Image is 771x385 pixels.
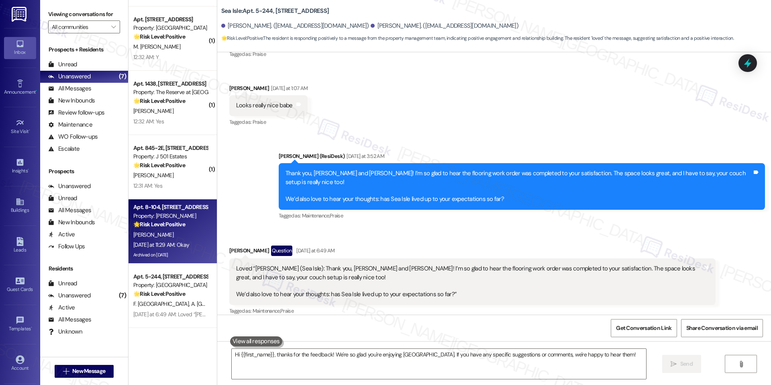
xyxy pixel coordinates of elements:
[40,264,128,273] div: Residents
[253,119,266,125] span: Praise
[345,152,384,160] div: [DATE] at 3:52 AM
[4,195,36,217] a: Buildings
[229,246,716,258] div: [PERSON_NAME]
[271,246,292,256] div: Question
[133,144,208,152] div: Apt. 845-2E, [STREET_ADDRESS]
[4,116,36,138] a: Site Visit •
[236,101,293,110] div: Looks really nice babe
[4,274,36,296] a: Guest Cards
[133,212,208,220] div: Property: [PERSON_NAME]
[133,250,208,260] div: Archived on [DATE]
[671,361,677,367] i: 
[133,231,173,238] span: [PERSON_NAME]
[48,206,91,215] div: All Messages
[133,88,208,96] div: Property: The Reserve at [GEOGRAPHIC_DATA]
[133,241,189,248] div: [DATE] at 11:29 AM: Okay
[48,303,75,312] div: Active
[681,319,763,337] button: Share Conversation via email
[738,361,744,367] i: 
[48,242,85,251] div: Follow Ups
[48,84,91,93] div: All Messages
[133,203,208,211] div: Apt. 8-104, [STREET_ADDRESS]
[133,172,173,179] span: [PERSON_NAME]
[52,20,107,33] input: All communities
[280,307,294,314] span: Praise
[48,145,80,153] div: Escalate
[133,272,208,281] div: Apt. 5-244, [STREET_ADDRESS]
[133,182,162,189] div: 12:31 AM: Yes
[72,367,105,375] span: New Message
[4,235,36,256] a: Leads
[133,152,208,161] div: Property: J 501 Estates
[133,290,185,297] strong: 🌟 Risk Level: Positive
[221,7,329,15] b: Sea Isle: Apt. 5-244, [STREET_ADDRESS]
[133,162,185,169] strong: 🌟 Risk Level: Positive
[4,37,36,59] a: Inbox
[221,35,263,41] strong: 🌟 Risk Level: Positive
[48,218,95,227] div: New Inbounds
[48,291,91,300] div: Unanswered
[229,84,308,95] div: [PERSON_NAME]
[279,210,765,221] div: Tagged as:
[221,22,369,30] div: [PERSON_NAME]. ([EMAIL_ADDRESS][DOMAIN_NAME])
[48,230,75,239] div: Active
[4,313,36,335] a: Templates •
[236,264,703,299] div: Loved “[PERSON_NAME] (Sea Isle): Thank you, [PERSON_NAME] and [PERSON_NAME]! I’m so glad to hear ...
[286,169,752,204] div: Thank you, [PERSON_NAME] and [PERSON_NAME]! I’m so glad to hear the flooring work order was compl...
[229,305,716,317] div: Tagged as:
[133,300,191,307] span: F. [GEOGRAPHIC_DATA]
[133,80,208,88] div: Apt. 1438, [STREET_ADDRESS]
[229,48,289,60] div: Tagged as:
[191,300,248,307] span: A. [GEOGRAPHIC_DATA]
[133,24,208,32] div: Property: [GEOGRAPHIC_DATA]
[29,127,30,133] span: •
[4,353,36,375] a: Account
[294,246,335,255] div: [DATE] at 6:49 AM
[133,53,159,61] div: 12:32 AM: Y
[269,84,308,92] div: [DATE] at 1:07 AM
[133,43,180,50] span: M. [PERSON_NAME]
[611,319,677,337] button: Get Conversation Link
[133,97,185,104] strong: 🌟 Risk Level: Positive
[48,315,91,324] div: All Messages
[662,355,701,373] button: Send
[229,116,308,128] div: Tagged as:
[48,8,120,20] label: Viewing conversations for
[133,107,173,115] span: [PERSON_NAME]
[40,45,128,54] div: Prospects + Residents
[40,167,128,176] div: Prospects
[55,365,114,378] button: New Message
[111,24,116,30] i: 
[133,33,185,40] strong: 🌟 Risk Level: Positive
[133,281,208,289] div: Property: [GEOGRAPHIC_DATA]
[232,349,646,379] textarea: Hi {{first_name}}, thanks for the feedback! We're so glad you're enjoying [GEOGRAPHIC_DATA]. If y...
[63,368,69,375] i: 
[330,212,343,219] span: Praise
[48,194,77,203] div: Unread
[133,118,164,125] div: 12:32 AM: Yes
[48,60,77,69] div: Unread
[48,72,91,81] div: Unanswered
[253,51,266,57] span: Praise
[36,88,37,94] span: •
[253,307,280,314] span: Maintenance ,
[117,70,128,83] div: (7)
[4,156,36,177] a: Insights •
[616,324,671,332] span: Get Conversation Link
[48,109,104,117] div: Review follow-ups
[48,328,82,336] div: Unknown
[680,360,693,368] span: Send
[371,22,518,30] div: [PERSON_NAME]. ([EMAIL_ADDRESS][DOMAIN_NAME])
[48,96,95,105] div: New Inbounds
[48,279,77,288] div: Unread
[48,182,91,190] div: Unanswered
[48,121,92,129] div: Maintenance
[279,152,765,163] div: [PERSON_NAME] (ResiDesk)
[48,133,98,141] div: WO Follow-ups
[12,7,28,22] img: ResiDesk Logo
[28,167,29,172] span: •
[302,212,330,219] span: Maintenance ,
[686,324,758,332] span: Share Conversation via email
[117,289,128,302] div: (7)
[221,34,734,43] span: : The resident is responding positively to a message from the property management team, indicatin...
